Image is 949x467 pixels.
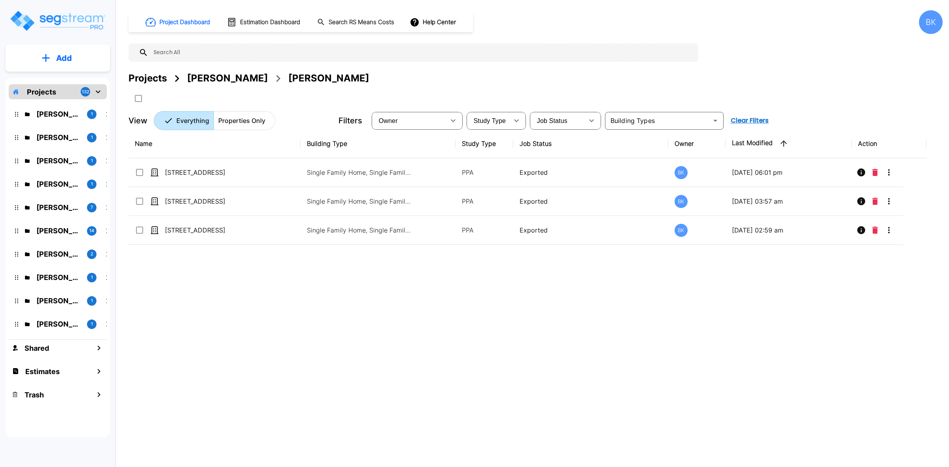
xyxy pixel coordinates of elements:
p: Micah Hall [36,179,81,189]
p: Properties Only [218,116,265,125]
button: Help Center [408,15,459,30]
p: 1 [91,134,93,141]
button: More-Options [881,164,897,180]
button: Delete [869,193,881,209]
span: Owner [379,117,398,124]
button: Estimation Dashboard [224,14,304,30]
div: BK [675,195,688,208]
button: Delete [869,164,881,180]
p: 1 [91,157,93,164]
p: [DATE] 03:57 am [732,197,845,206]
th: Study Type [456,129,513,158]
p: Nazar G Kalayji [36,109,81,119]
button: Properties Only [214,111,275,130]
p: Kamal Momi [36,295,81,306]
h1: Estimation Dashboard [240,18,300,27]
p: [DATE] 06:01 pm [732,168,845,177]
div: BK [675,224,688,237]
div: [PERSON_NAME] [187,71,268,85]
p: Single Family Home, Single Family Home Site [307,225,414,235]
p: PPA [462,168,507,177]
p: Pavan Kumar [36,249,81,259]
div: Projects [129,71,167,85]
p: Projects [27,87,56,97]
input: Search All [148,43,694,62]
p: Single Family Home, Single Family Home Site [307,168,414,177]
p: [DATE] 02:59 am [732,225,845,235]
button: Info [853,222,869,238]
h1: Search RS Means Costs [329,18,394,27]
p: 1 [91,274,93,281]
div: Select [531,110,584,132]
input: Building Types [607,115,708,126]
p: Exported [520,225,662,235]
button: Info [853,193,869,209]
button: More-Options [881,222,897,238]
p: View [129,115,147,127]
div: Select [373,110,445,132]
p: Chad Beers [36,132,81,143]
p: PPA [462,225,507,235]
p: 1 [91,111,93,117]
p: 2 [91,251,93,257]
th: Owner [668,129,726,158]
p: 132 [82,89,89,95]
p: 1 [91,297,93,304]
h1: Shared [25,343,49,354]
div: Select [468,110,509,132]
button: Open [710,115,721,126]
p: Everything [176,116,209,125]
button: SelectAll [130,91,146,106]
p: Filters [338,115,362,127]
div: [PERSON_NAME] [288,71,369,85]
h1: Trash [25,389,44,400]
p: [STREET_ADDRESS] [165,225,244,235]
img: Logo [9,9,106,32]
p: PPA [462,197,507,206]
div: BK [919,10,943,34]
p: 7 [91,204,93,211]
button: Delete [869,222,881,238]
p: Marci Fair [36,225,81,236]
button: Project Dashboard [142,13,214,31]
p: Exported [520,168,662,177]
p: Garth Hatch [36,272,81,283]
h1: Project Dashboard [159,18,210,27]
p: Single Family Home, Single Family Home Site [307,197,414,206]
button: Clear Filters [728,113,772,129]
p: Andrea Vacaflor Ayoroa [36,202,81,213]
p: 14 [89,227,94,234]
h1: Estimates [25,366,60,377]
p: Joseph Darshan [36,319,81,329]
button: Info [853,164,869,180]
button: Add [6,47,110,70]
span: Job Status [537,117,567,124]
div: BK [675,166,688,179]
p: [STREET_ADDRESS] [165,197,244,206]
p: Add [56,52,72,64]
p: 1 [91,321,93,327]
p: Nolman Cubas [36,155,81,166]
th: Building Type [301,129,456,158]
p: Exported [520,197,662,206]
button: More-Options [881,193,897,209]
th: Job Status [513,129,668,158]
th: Action [852,129,926,158]
th: Last Modified [726,129,852,158]
span: Study Type [474,117,506,124]
div: Platform [154,111,275,130]
th: Name [129,129,301,158]
button: Search RS Means Costs [314,15,399,30]
p: [STREET_ADDRESS] [165,168,244,177]
button: Everything [154,111,214,130]
p: 1 [91,181,93,187]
